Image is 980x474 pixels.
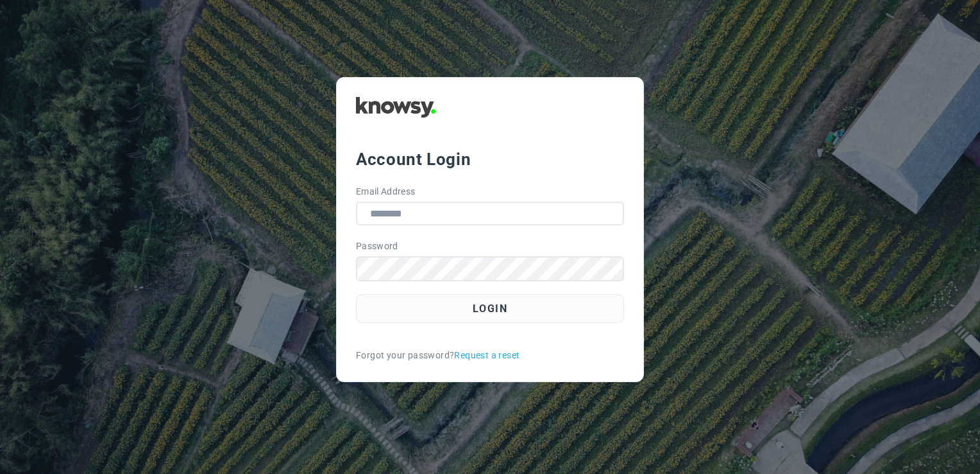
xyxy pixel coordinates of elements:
[356,349,624,362] div: Forgot your password?
[454,349,520,362] a: Request a reset
[356,294,624,323] button: Login
[356,148,624,171] div: Account Login
[356,185,416,198] label: Email Address
[356,240,398,253] label: Password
